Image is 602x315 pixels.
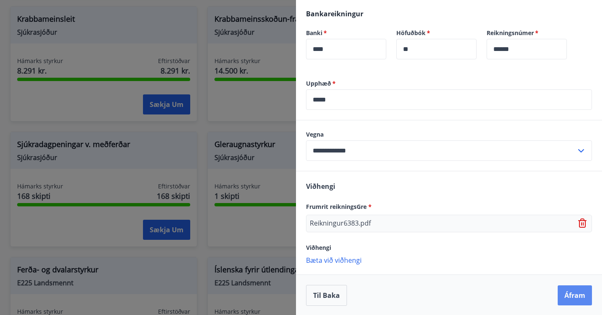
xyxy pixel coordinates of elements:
label: Vegna [306,130,592,139]
span: Bankareikningur [306,9,363,18]
label: Reikningsnúmer [487,29,567,37]
label: Upphæð [306,79,592,88]
span: Frumrit reikningsGre [306,203,372,211]
button: Til baka [306,285,347,306]
p: Bæta við viðhengi [306,256,592,264]
button: Áfram [558,285,592,305]
label: Banki [306,29,386,37]
label: Höfuðbók [396,29,477,37]
span: Viðhengi [306,182,335,191]
span: Viðhengi [306,244,331,251]
p: Reikningur6383.pdf [310,218,371,229]
div: Upphæð [306,89,592,110]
